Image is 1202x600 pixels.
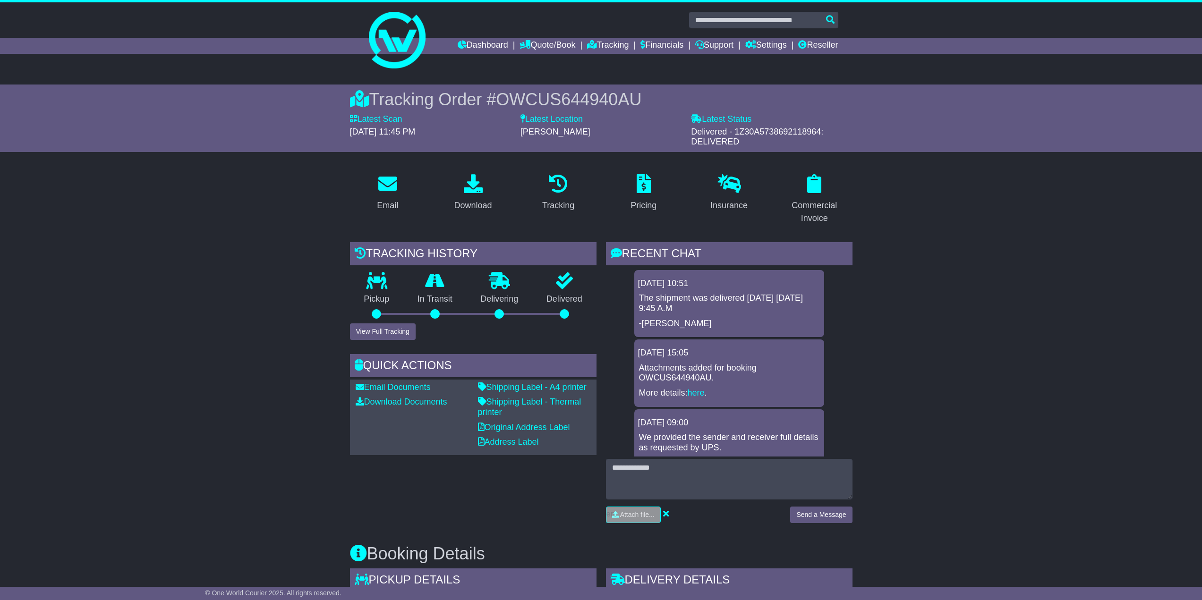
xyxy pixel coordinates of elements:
button: View Full Tracking [350,323,416,340]
p: More details: . [639,388,819,398]
a: Support [695,38,733,54]
button: Send a Message [790,507,852,523]
a: Financials [640,38,683,54]
div: [DATE] 10:51 [638,279,820,289]
div: Pricing [631,199,656,212]
span: [PERSON_NAME] [520,127,590,136]
div: Tracking Order # [350,89,852,110]
label: Latest Status [691,114,751,125]
a: Dashboard [458,38,508,54]
a: Email [371,171,404,215]
p: -[PERSON_NAME] [639,319,819,329]
a: Original Address Label [478,423,570,432]
div: Tracking history [350,242,597,268]
a: Address Label [478,437,539,447]
p: We provided the sender and receiver full details as requested by UPS. [639,432,819,453]
a: Reseller [798,38,838,54]
p: Delivered [532,294,597,304]
a: Insurance [704,171,754,215]
a: Pricing [624,171,663,215]
p: Attachments added for booking OWCUS644940AU. [639,363,819,383]
span: Delivered - 1Z30A5738692118964: DELIVERED [691,127,823,147]
span: © One World Courier 2025. All rights reserved. [205,589,341,597]
p: Pickup [350,294,404,304]
h3: Booking Details [350,544,852,563]
div: [DATE] 15:05 [638,348,820,358]
a: Quote/Book [520,38,575,54]
a: Shipping Label - A4 printer [478,382,587,392]
div: Commercial Invoice [783,199,846,225]
a: Tracking [587,38,629,54]
p: In Transit [403,294,467,304]
div: Delivery Details [606,568,852,594]
a: here [688,388,705,397]
div: [DATE] 09:00 [638,418,820,428]
a: Settings [745,38,787,54]
div: Insurance [710,199,748,212]
div: Pickup Details [350,568,597,594]
a: Download [448,171,498,215]
a: Email Documents [356,382,431,392]
p: The shipment was delivered [DATE] [DATE] 9:45 A.M [639,293,819,313]
span: [DATE] 11:45 PM [350,127,416,136]
span: OWCUS644940AU [496,90,641,109]
a: Commercial Invoice [776,171,852,228]
p: Delivering [467,294,533,304]
div: Tracking [542,199,574,212]
a: Download Documents [356,397,447,406]
a: Shipping Label - Thermal printer [478,397,581,417]
div: Email [377,199,398,212]
div: Quick Actions [350,354,597,380]
div: RECENT CHAT [606,242,852,268]
div: Download [454,199,492,212]
a: Tracking [536,171,580,215]
label: Latest Scan [350,114,402,125]
label: Latest Location [520,114,583,125]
